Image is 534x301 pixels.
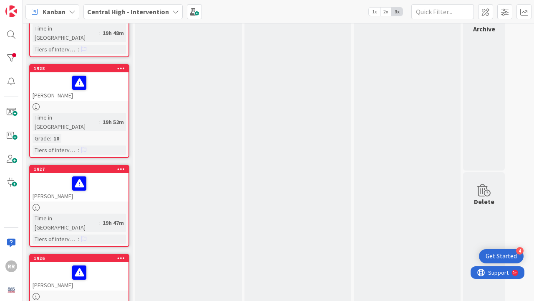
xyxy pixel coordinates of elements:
[30,72,128,101] div: [PERSON_NAME]
[29,64,129,158] a: 1928[PERSON_NAME]Time in [GEOGRAPHIC_DATA]:19h 52mGrade:10Tiers of Intervention:
[516,247,524,255] div: 4
[33,24,99,42] div: Time in [GEOGRAPHIC_DATA]
[78,145,79,155] span: :
[78,235,79,244] span: :
[87,8,169,16] b: Central High - Intervention
[99,218,101,227] span: :
[33,145,78,155] div: Tiers of Intervention
[30,166,128,173] div: 1927
[380,8,391,16] span: 2x
[42,3,46,10] div: 9+
[34,166,128,172] div: 1927
[5,260,17,272] div: RR
[33,235,78,244] div: Tiers of Intervention
[30,65,128,72] div: 1928
[101,218,126,227] div: 19h 47m
[30,255,128,262] div: 1926
[101,117,126,127] div: 19h 52m
[33,214,99,232] div: Time in [GEOGRAPHIC_DATA]
[30,65,128,101] div: 1928[PERSON_NAME]
[30,173,128,202] div: [PERSON_NAME]
[99,28,101,38] span: :
[99,117,101,127] span: :
[391,8,403,16] span: 3x
[5,5,17,17] img: Visit kanbanzone.com
[33,45,78,54] div: Tiers of Intervention
[479,249,524,263] div: Open Get Started checklist, remaining modules: 4
[33,134,50,143] div: Grade
[5,284,17,296] img: avatar
[43,7,65,17] span: Kanban
[78,45,79,54] span: :
[34,255,128,261] div: 1926
[411,4,474,19] input: Quick Filter...
[369,8,380,16] span: 1x
[30,166,128,202] div: 1927[PERSON_NAME]
[101,28,126,38] div: 19h 48m
[50,134,51,143] span: :
[34,66,128,71] div: 1928
[33,113,99,131] div: Time in [GEOGRAPHIC_DATA]
[30,255,128,291] div: 1926[PERSON_NAME]
[474,196,494,207] div: Delete
[30,262,128,291] div: [PERSON_NAME]
[51,134,61,143] div: 10
[29,165,129,247] a: 1927[PERSON_NAME]Time in [GEOGRAPHIC_DATA]:19h 47mTiers of Intervention:
[473,24,495,34] div: Archive
[18,1,38,11] span: Support
[486,252,517,260] div: Get Started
